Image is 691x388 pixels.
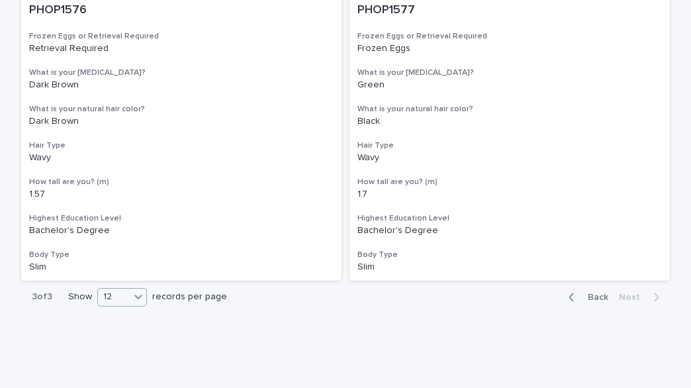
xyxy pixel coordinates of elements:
p: 3 of 3 [21,281,63,313]
p: Bachelor's Degree [357,225,662,236]
h3: Highest Education Level [29,213,334,224]
h3: What is your natural hair color? [29,104,334,115]
p: records per page [152,291,227,303]
h3: What is your [MEDICAL_DATA]? [357,68,662,78]
button: Next [614,291,670,303]
h3: Hair Type [29,140,334,151]
p: PHOP1576 [29,3,334,18]
p: Wavy [357,152,662,164]
span: Next [619,293,648,302]
p: Bachelor's Degree [29,225,334,236]
h3: Hair Type [357,140,662,151]
h3: Highest Education Level [357,213,662,224]
h3: Frozen Eggs or Retrieval Required [357,31,662,42]
span: Back [580,293,608,302]
p: Black [357,116,662,127]
h3: What is your [MEDICAL_DATA]? [29,68,334,78]
p: Slim [357,262,662,273]
p: 1.57 [29,189,334,200]
p: PHOP1577 [357,3,662,18]
h3: Frozen Eggs or Retrieval Required [29,31,334,42]
p: Dark Brown [29,79,334,91]
p: Slim [29,262,334,273]
h3: Body Type [29,250,334,260]
h3: Body Type [357,250,662,260]
h3: How tall are you? (m) [29,177,334,187]
p: Retrieval Required [29,43,334,54]
p: Wavy [29,152,334,164]
p: Dark Brown [29,116,334,127]
div: 12 [98,290,130,304]
h3: How tall are you? (m) [357,177,662,187]
p: 1.7 [357,189,662,200]
p: Green [357,79,662,91]
p: Show [68,291,92,303]
button: Back [558,291,614,303]
p: Frozen Eggs [357,43,662,54]
h3: What is your natural hair color? [357,104,662,115]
